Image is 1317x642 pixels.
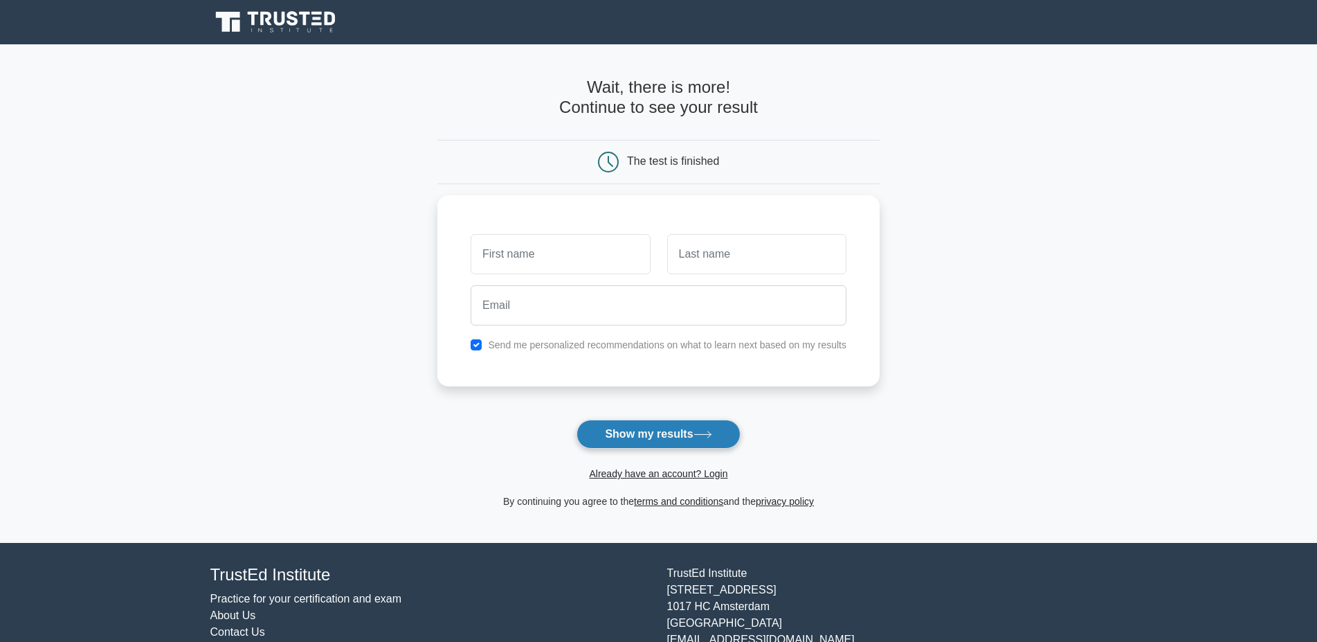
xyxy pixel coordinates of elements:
[437,78,880,118] h4: Wait, there is more! Continue to see your result
[634,496,723,507] a: terms and conditions
[627,155,719,167] div: The test is finished
[471,234,650,274] input: First name
[210,593,402,605] a: Practice for your certification and exam
[756,496,814,507] a: privacy policy
[429,493,888,510] div: By continuing you agree to the and the
[210,626,265,638] a: Contact Us
[488,339,846,350] label: Send me personalized recommendations on what to learn next based on my results
[471,285,846,326] input: Email
[210,609,256,621] a: About Us
[589,468,727,479] a: Already have an account? Login
[667,234,846,274] input: Last name
[576,420,740,449] button: Show my results
[210,565,651,585] h4: TrustEd Institute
